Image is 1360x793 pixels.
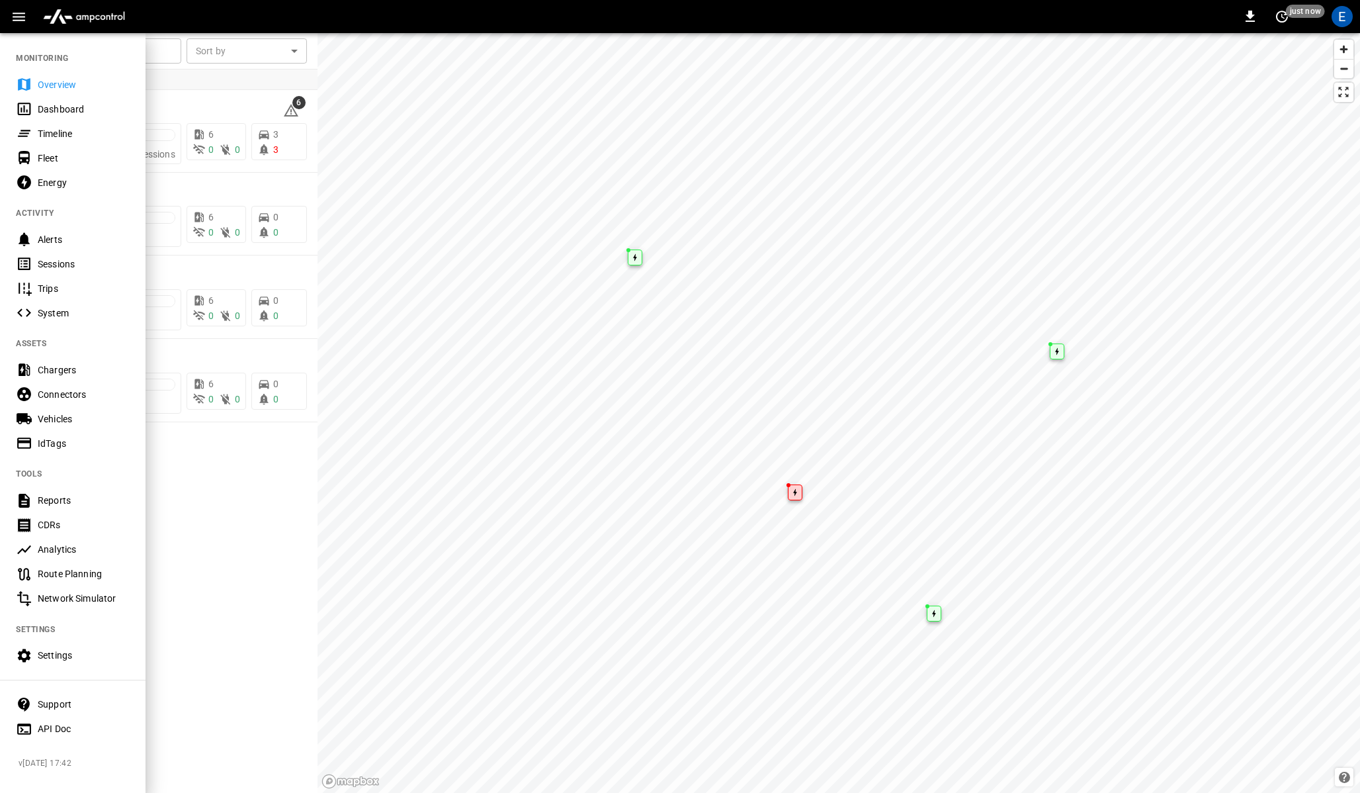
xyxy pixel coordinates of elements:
div: Route Planning [38,567,130,581]
div: Chargers [38,363,130,377]
div: Energy [38,176,130,189]
div: Vehicles [38,412,130,426]
div: Overview [38,78,130,91]
img: ampcontrol.io logo [38,4,130,29]
div: profile-icon [1332,6,1353,27]
span: v [DATE] 17:42 [19,757,135,770]
div: Timeline [38,127,130,140]
div: Sessions [38,257,130,271]
div: Settings [38,649,130,662]
div: Fleet [38,152,130,165]
div: Analytics [38,543,130,556]
div: Dashboard [38,103,130,116]
div: Alerts [38,233,130,246]
span: just now [1286,5,1325,18]
div: Network Simulator [38,592,130,605]
div: IdTags [38,437,130,450]
div: CDRs [38,518,130,532]
div: API Doc [38,722,130,735]
div: Support [38,698,130,711]
div: Trips [38,282,130,295]
div: System [38,306,130,320]
div: Connectors [38,388,130,401]
div: Reports [38,494,130,507]
button: set refresh interval [1271,6,1293,27]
